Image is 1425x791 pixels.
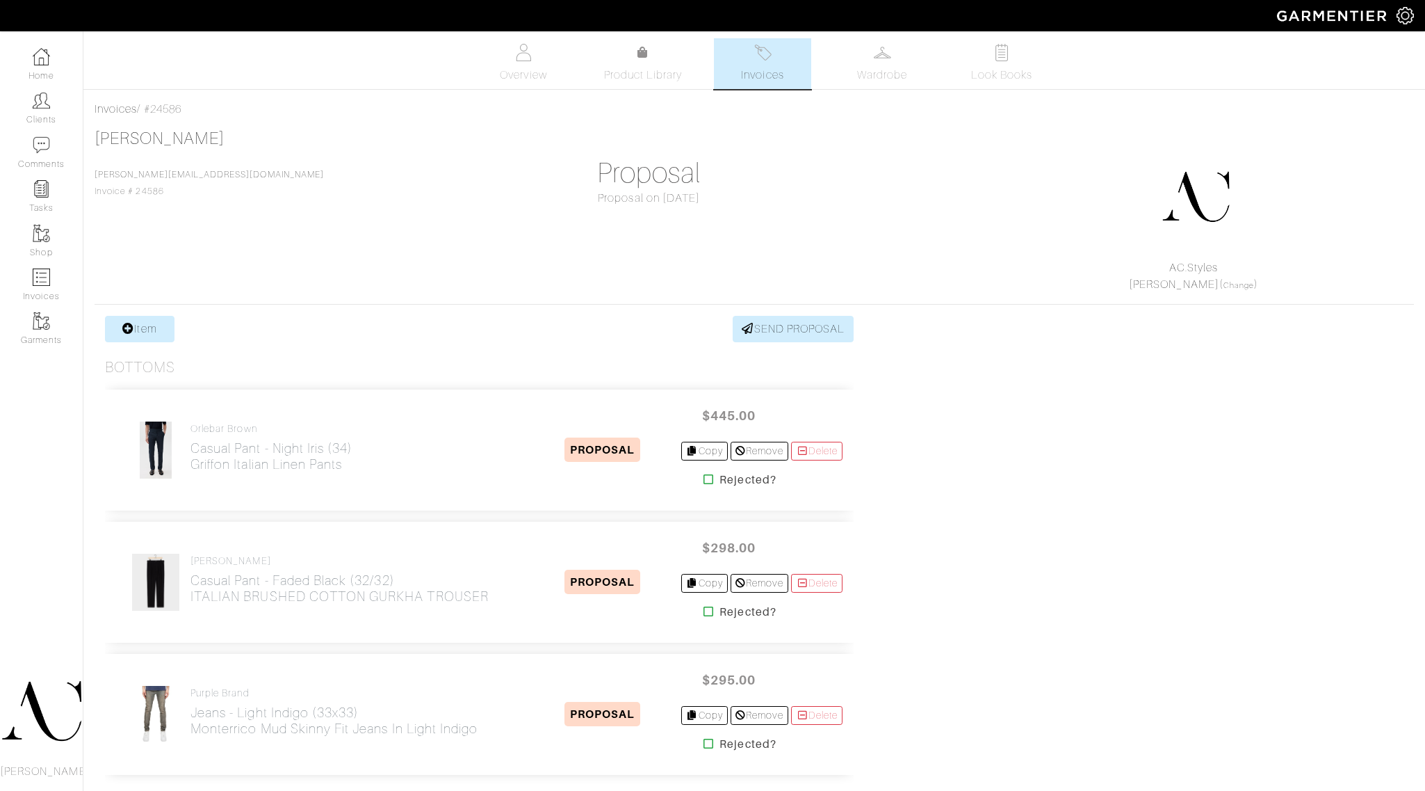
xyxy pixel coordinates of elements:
[190,555,489,605] a: [PERSON_NAME] Casual Pant - Faded Black (32/32)ITALIAN BRUSHED COTTON GURKHA TROUSER
[95,103,137,115] a: Invoices
[874,44,891,61] img: wardrobe-487a4870c1b7c33e795ec22d11cfc2ed9d08956e64fb3008fe2437562e282088.svg
[190,687,478,737] a: Purple Brand Jeans - Light Indigo (33x33)Monterrico Mud Skinny Fit Jeans in Light Indigo
[105,359,175,376] h3: Bottoms
[604,67,683,83] span: Product Library
[971,67,1033,83] span: Look Books
[190,687,478,699] h4: Purple Brand
[33,92,50,109] img: clients-icon-6bae9207a08558b7cb47a8932f037763ab4055f8c8b6bfacd5dc20c3e0201464.png
[439,190,858,207] div: Proposal on [DATE]
[1270,3,1396,28] img: garmentier-logo-header-white-b43fb05a5012e4ada735d5af1a66efaba907eab6374d6393d1fbf88cb4ef424d.png
[719,604,776,621] strong: Rejected?
[993,44,1011,61] img: todo-9ac3debb85659649dc8f770b8b6100bb5dab4b48dedcbae339e5042a72dfd3cc.svg
[131,553,180,612] img: GdGHMRXuZ61vHKVVrEEpgq2M
[33,48,50,65] img: dashboard-icon-dbcd8f5a0b271acd01030246c82b418ddd0df26cd7fceb0bd07c9910d44c42f6.png
[791,706,842,725] a: Delete
[95,101,1414,118] div: / #24586
[594,45,692,83] a: Product Library
[990,259,1397,293] div: ( )
[754,44,772,61] img: orders-27d20c2124de7fd6de4e0e44c1d41de31381a507db9b33961299e4e07d508b8c.svg
[564,570,640,594] span: PROPOSAL
[1129,278,1219,291] a: [PERSON_NAME]
[33,312,50,330] img: garments-icon-b7da505a4dc4fd61783c78ac3ca0ef83fa9d6f193b1c9dc38574b1d14d53ca28.png
[714,38,811,89] a: Invoices
[833,38,931,89] a: Wardrobe
[1396,7,1414,24] img: gear-icon-white-bd11855cb880d31180b6d7d6211b90ccbf57a29d726f0c71d8c61bd08dd39cc2.png
[95,170,324,196] span: Invoice # 24586
[190,573,489,605] h2: Casual Pant - Faded Black (32/32) ITALIAN BRUSHED COTTON GURKHA TROUSER
[687,401,770,431] span: $445.00
[791,574,842,593] a: Delete
[95,129,225,147] a: [PERSON_NAME]
[105,316,174,342] a: Item
[687,665,770,695] span: $295.00
[731,706,788,725] a: Remove
[857,67,907,83] span: Wardrobe
[475,38,572,89] a: Overview
[953,38,1050,89] a: Look Books
[719,736,776,753] strong: Rejected?
[515,44,532,61] img: basicinfo-40fd8af6dae0f16599ec9e87c0ef1c0a1fdea2edbe929e3d69a839185d80c458.svg
[564,702,640,726] span: PROPOSAL
[139,421,172,479] img: 9FixMmFYT4h1uA2mfqnHZ4i8
[687,533,770,563] span: $298.00
[681,706,728,725] a: Copy
[33,269,50,286] img: orders-icon-0abe47150d42831381b5fb84f609e132dff9fe21cb692f30cb5eec754e2cba89.png
[719,472,776,488] strong: Rejected?
[33,225,50,242] img: garments-icon-b7da505a4dc4fd61783c78ac3ca0ef83fa9d6f193b1c9dc38574b1d14d53ca28.png
[190,555,489,567] h4: [PERSON_NAME]
[33,180,50,198] img: reminder-icon-8004d30b9f0a5d33ae49ab947aed9ed385cf756f9e5892f1edd6e32f2345188e.png
[439,157,858,190] h1: Proposal
[132,685,179,744] img: Lumgncd4Hx6iEQAwZv3K1h53
[733,316,854,342] a: SEND PROPOSAL
[791,442,842,461] a: Delete
[731,442,788,461] a: Remove
[190,423,352,435] h4: Orlebar Brown
[190,423,352,472] a: Orlebar Brown Casual Pant - Night Iris (34)Griffon Italian Linen Pants
[33,136,50,154] img: comment-icon-a0a6a9ef722e966f86d9cbdc48e553b5cf19dbc54f86b18d962a5391bc8f6eb6.png
[1169,262,1218,274] a: AC.Styles
[190,705,478,737] h2: Jeans - Light Indigo (33x33) Monterrico Mud Skinny Fit Jeans in Light Indigo
[731,574,788,593] a: Remove
[741,67,783,83] span: Invoices
[500,67,546,83] span: Overview
[564,438,640,462] span: PROPOSAL
[190,440,352,472] h2: Casual Pant - Night Iris (34) Griffon Italian Linen Pants
[1161,162,1230,232] img: DupYt8CPKc6sZyAt3svX5Z74.png
[681,442,728,461] a: Copy
[681,574,728,593] a: Copy
[1223,281,1254,289] a: Change
[95,170,324,179] a: [PERSON_NAME][EMAIL_ADDRESS][DOMAIN_NAME]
